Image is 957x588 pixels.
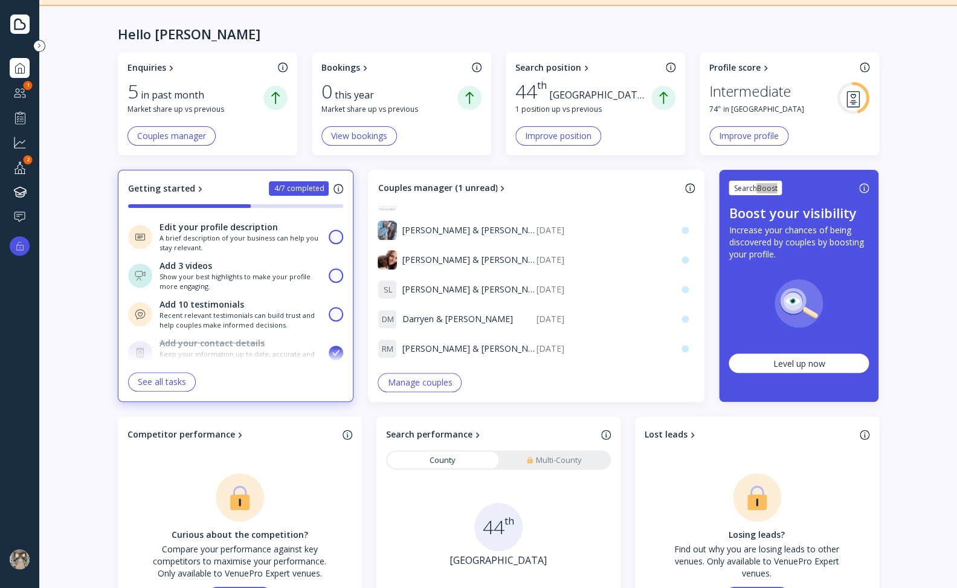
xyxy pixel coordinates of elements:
[536,313,666,325] div: [DATE]
[321,126,397,146] button: View bookings
[331,131,387,141] div: View bookings
[666,543,848,580] div: Find out why you are losing leads to other venues. Only available to VenuePro Expert venues.
[127,80,138,103] div: 5
[127,126,216,146] button: Couples manager
[118,25,260,42] div: Hello [PERSON_NAME]
[159,349,322,368] div: Keep your information up to date, accurate and useful for couples.
[10,83,30,103] a: Couples manager1
[536,254,666,266] div: [DATE]
[159,221,278,233] div: Edit your profile description
[386,428,472,441] div: Search performance
[719,131,779,141] div: Improve profile
[138,377,186,387] div: See all tasks
[321,80,332,103] div: 0
[515,62,581,74] div: Search position
[159,272,322,291] div: Show your best highlights to make your profile more engaging.
[536,283,666,296] div: [DATE]
[723,104,804,114] span: in [GEOGRAPHIC_DATA]
[141,88,211,102] div: in past month
[387,451,498,468] a: County
[321,62,467,74] a: Bookings
[127,428,338,441] a: Competitor performance
[127,104,263,114] div: Market share up vs previous
[321,62,360,74] div: Bookings
[378,280,397,299] div: S L
[378,373,462,392] button: Manage couples
[449,554,547,567] a: [GEOGRAPHIC_DATA]
[536,343,666,355] div: [DATE]
[525,131,591,141] div: Improve position
[24,155,33,164] div: 2
[10,83,30,103] div: Couples manager
[709,62,855,74] a: Profile score
[733,183,777,193] div: SearchBoost
[159,299,244,311] div: Add 10 testimonials
[709,80,791,103] div: Intermediate
[24,81,33,90] div: 1
[387,378,452,387] div: Manage couples
[378,182,497,194] div: Couples manager (1 unread)
[666,529,848,541] div: Losing leads?
[386,428,596,441] a: Search performance
[729,224,869,260] div: Increase your chances of being discovered by couples by boosting your profile.
[10,182,30,202] a: Knowledge hub
[709,126,788,146] button: Improve profile
[549,88,651,102] div: [GEOGRAPHIC_DATA]
[10,157,30,177] div: Your profile
[378,339,397,358] div: R M
[274,184,324,193] div: 4/7 completed
[729,204,856,222] div: Boost your visibility
[137,131,206,141] div: Couples manager
[378,182,680,194] a: Couples manager (1 unread)
[159,337,265,349] div: Add your contact details
[10,108,30,128] a: Performance
[709,104,721,114] div: 74
[402,283,536,296] span: [PERSON_NAME] & [PERSON_NAME]
[10,157,30,177] a: Your profile2
[128,183,205,195] a: Getting started
[378,221,397,240] img: dpr=1,fit=cover,g=face,w=32,h=32
[729,354,869,373] button: Level up now
[402,224,536,236] span: [PERSON_NAME] & [PERSON_NAME]
[321,104,457,114] div: Market share up vs previous
[402,313,512,325] span: Darryen & [PERSON_NAME]
[127,428,235,441] div: Competitor performance
[10,236,30,256] button: Upgrade options
[378,309,397,329] div: D M
[515,126,601,146] button: Improve position
[536,224,666,236] div: [DATE]
[515,62,661,74] a: Search position
[128,372,196,392] button: See all tasks
[773,358,825,369] div: Level up now
[159,260,212,272] div: Add 3 videos
[127,62,273,74] a: Enquiries
[515,80,547,103] div: 44
[709,62,761,74] div: Profile score
[645,428,688,441] div: Lost leads
[159,311,322,329] div: Recent relevant testimonials can build trust and help couples make informed decisions.
[483,513,514,541] div: 44
[10,58,30,78] a: Dashboard
[149,529,330,541] div: Curious about the competition?
[645,428,855,441] a: Lost leads
[402,343,536,355] span: [PERSON_NAME] & [PERSON_NAME]
[127,62,166,74] div: Enquiries
[128,183,195,195] div: Getting started
[10,132,30,152] a: Grow your business
[515,104,651,114] div: 1 position up vs previous
[10,207,30,227] a: Help & support
[335,88,381,102] div: this year
[402,254,536,266] span: [PERSON_NAME] & [PERSON_NAME]
[149,543,330,580] div: Compare your performance against key competitors to maximise your performance. Only available to ...
[159,233,322,252] div: A brief description of your business can help you stay relevant.
[526,454,582,466] div: Multi-County
[378,250,397,270] img: dpr=1,fit=cover,g=face,w=32,h=32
